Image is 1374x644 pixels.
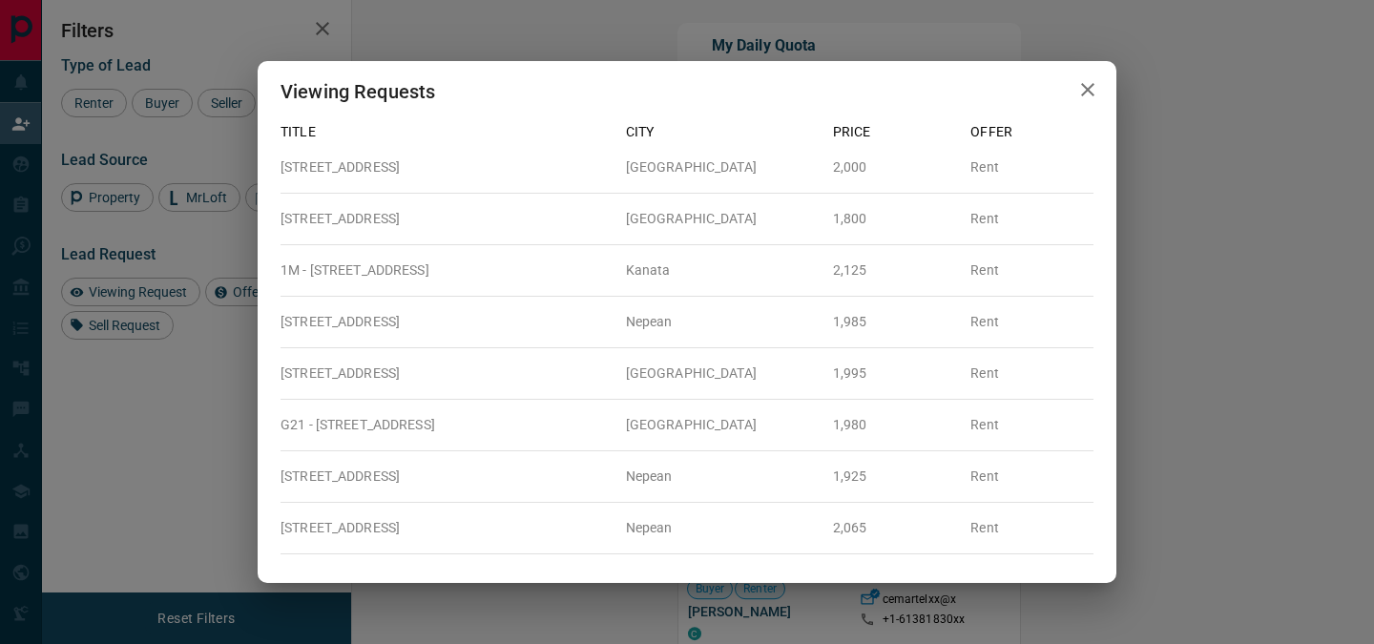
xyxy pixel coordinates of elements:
[626,518,818,538] p: Nepean
[281,157,611,177] p: [STREET_ADDRESS]
[626,415,818,435] p: [GEOGRAPHIC_DATA]
[833,415,956,435] p: 1,980
[970,415,1093,435] p: Rent
[626,157,818,177] p: [GEOGRAPHIC_DATA]
[833,260,956,280] p: 2,125
[833,364,956,384] p: 1,995
[970,518,1093,538] p: Rent
[281,518,611,538] p: [STREET_ADDRESS]
[970,122,1093,142] p: Offer
[970,209,1093,229] p: Rent
[281,364,611,384] p: [STREET_ADDRESS]
[833,312,956,332] p: 1,985
[626,260,818,280] p: Kanata
[626,364,818,384] p: [GEOGRAPHIC_DATA]
[281,467,611,487] p: [STREET_ADDRESS]
[833,122,956,142] p: Price
[833,209,956,229] p: 1,800
[833,157,956,177] p: 2,000
[281,312,611,332] p: [STREET_ADDRESS]
[833,518,956,538] p: 2,065
[281,209,611,229] p: [STREET_ADDRESS]
[626,209,818,229] p: [GEOGRAPHIC_DATA]
[281,122,611,142] p: Title
[970,157,1093,177] p: Rent
[970,312,1093,332] p: Rent
[626,467,818,487] p: Nepean
[281,415,611,435] p: G21 - [STREET_ADDRESS]
[626,312,818,332] p: Nepean
[970,364,1093,384] p: Rent
[258,61,458,122] h2: Viewing Requests
[970,260,1093,280] p: Rent
[833,467,956,487] p: 1,925
[626,122,818,142] p: City
[281,260,611,280] p: 1M - [STREET_ADDRESS]
[970,467,1093,487] p: Rent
